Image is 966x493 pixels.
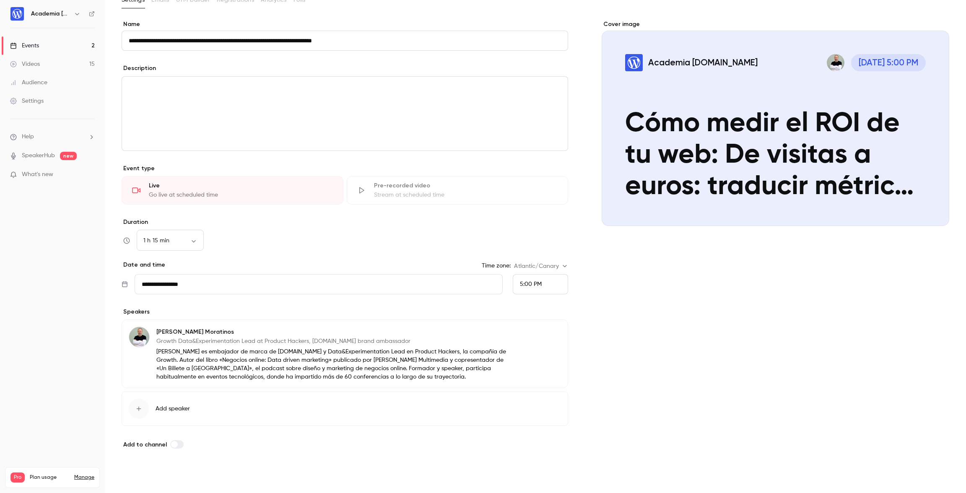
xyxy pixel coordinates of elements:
div: Live [149,182,333,190]
section: Cover image [602,20,949,226]
a: SpeakerHub [22,151,55,160]
button: Save [122,470,152,486]
label: Duration [122,218,568,226]
div: Pablo Moratinos[PERSON_NAME] MoratinosGrowth Data&Experimentation Lead at Product Hackers, [DOMAI... [122,319,568,388]
button: Add speaker [122,392,568,426]
span: What's new [22,170,53,179]
img: Academia WordPress.com [10,7,24,21]
span: Plan usage [30,474,69,481]
section: description [122,76,568,151]
div: Events [10,42,39,50]
div: LiveGo live at scheduled time [122,176,343,205]
div: Atlantic/Canary [514,262,568,270]
span: 5:00 PM [520,281,542,287]
p: Growth Data&Experimentation Lead at Product Hackers, [DOMAIN_NAME] brand ambassador [156,337,514,345]
span: Pro [10,472,25,483]
label: Cover image [602,20,949,29]
div: Pre-recorded videoStream at scheduled time [347,176,569,205]
iframe: Noticeable Trigger [85,171,95,179]
div: Stream at scheduled time [374,191,558,199]
div: Audience [10,78,47,87]
li: help-dropdown-opener [10,132,95,141]
label: Time zone: [482,262,511,270]
label: Description [122,64,156,73]
span: new [60,152,77,160]
div: 1 h 15 min [137,236,204,245]
label: Name [122,20,568,29]
div: editor [122,77,568,150]
p: Event type [122,164,568,173]
a: Manage [74,474,94,481]
p: Speakers [122,308,568,316]
h6: Academia [DOMAIN_NAME] [31,10,70,18]
div: Settings [10,97,44,105]
div: From [513,274,568,294]
span: Add speaker [156,405,190,413]
img: Pablo Moratinos [129,327,149,347]
span: Add to channel [123,441,167,448]
div: Pre-recorded video [374,182,558,190]
p: [PERSON_NAME] Moratinos [156,328,514,336]
div: Videos [10,60,40,68]
p: Date and time [122,261,165,269]
div: Go live at scheduled time [149,191,333,199]
p: [PERSON_NAME] es embajador de marca de [DOMAIN_NAME] y Data&Experimentation Lead en Product Hacke... [156,348,514,381]
span: Help [22,132,34,141]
